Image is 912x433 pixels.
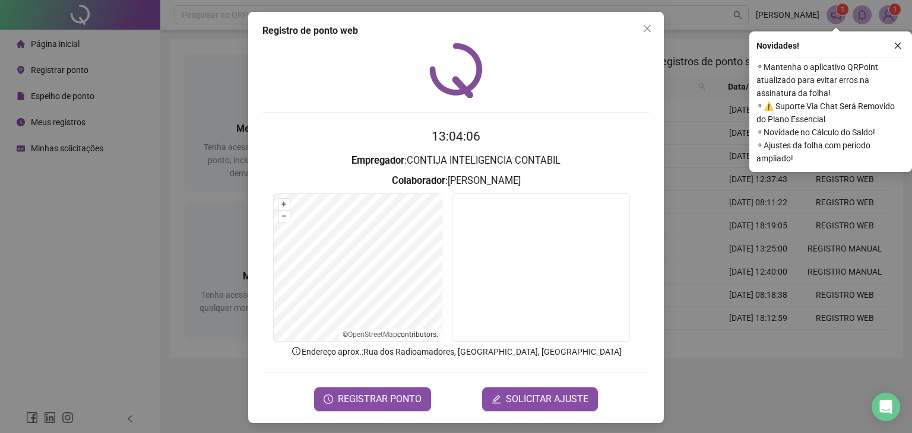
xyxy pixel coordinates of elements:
[492,394,501,404] span: edit
[756,100,905,126] span: ⚬ ⚠️ Suporte Via Chat Será Removido do Plano Essencial
[338,392,422,406] span: REGISTRAR PONTO
[756,126,905,139] span: ⚬ Novidade no Cálculo do Saldo!
[756,61,905,100] span: ⚬ Mantenha o aplicativo QRPoint atualizado para evitar erros na assinatura da folha!
[432,129,480,144] time: 13:04:06
[351,155,404,166] strong: Empregador
[314,387,431,411] button: REGISTRAR PONTO
[262,153,650,168] h3: : CONTIJA INTELIGENCIA CONTABIL
[262,173,650,189] h3: : [PERSON_NAME]
[291,346,302,356] span: info-circle
[642,24,652,33] span: close
[343,330,438,339] li: © contributors.
[638,19,657,38] button: Close
[894,42,902,50] span: close
[756,139,905,165] span: ⚬ Ajustes da folha com período ampliado!
[324,394,333,404] span: clock-circle
[506,392,588,406] span: SOLICITAR AJUSTE
[756,39,799,52] span: Novidades !
[348,330,397,339] a: OpenStreetMap
[872,393,900,421] div: Open Intercom Messenger
[429,43,483,98] img: QRPoint
[262,24,650,38] div: Registro de ponto web
[278,199,290,210] button: +
[278,211,290,222] button: –
[392,175,445,186] strong: Colaborador
[482,387,598,411] button: editSOLICITAR AJUSTE
[262,345,650,358] p: Endereço aprox. : Rua dos Radioamadores, [GEOGRAPHIC_DATA], [GEOGRAPHIC_DATA]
